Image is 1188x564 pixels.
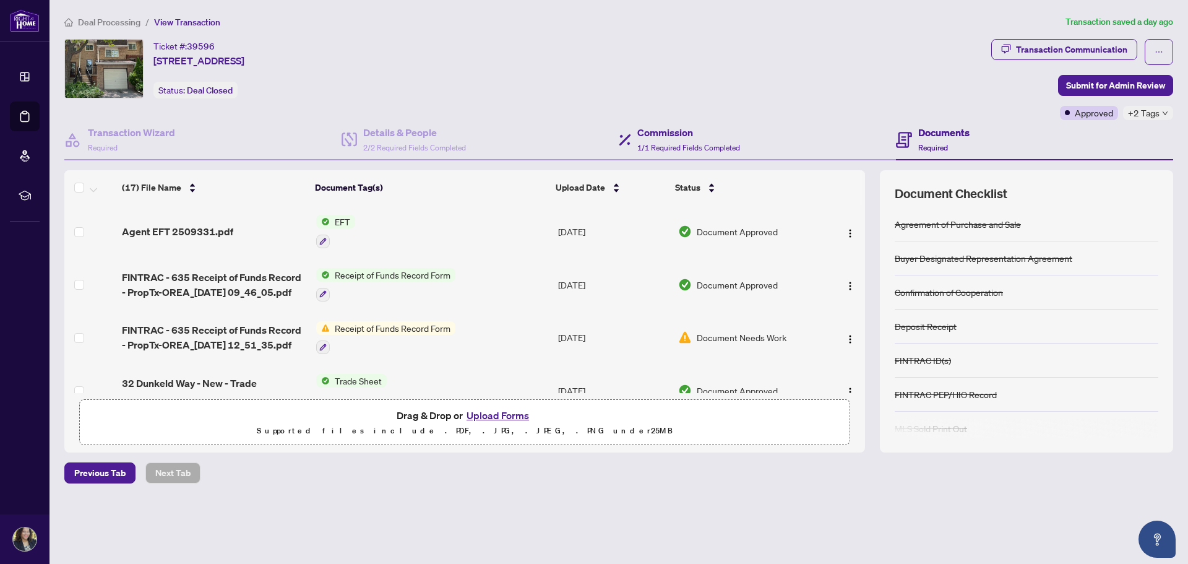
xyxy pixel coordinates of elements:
span: Status [675,181,700,194]
span: Document Approved [697,278,778,292]
h4: Commission [637,125,740,140]
button: Status IconReceipt of Funds Record Form [316,268,455,302]
span: Deal Closed [187,85,233,96]
img: Document Status [678,225,692,238]
img: Status Icon [316,374,330,388]
img: Logo [845,387,855,397]
button: Status IconTrade Sheet [316,374,387,407]
span: [STREET_ADDRESS] [153,53,244,68]
button: Next Tab [145,462,200,484]
button: Open asap [1138,521,1176,558]
span: Required [88,143,118,152]
button: Logo [840,222,860,241]
span: Upload Date [556,181,605,194]
span: Drag & Drop orUpload FormsSupported files include .PDF, .JPG, .JPEG, .PNG under25MB [80,400,850,446]
span: (17) File Name [122,181,181,194]
td: [DATE] [553,205,673,258]
span: home [64,18,73,27]
span: Drag & Drop or [397,407,533,423]
div: Status: [153,82,238,98]
p: Supported files include .PDF, .JPG, .JPEG, .PNG under 25 MB [87,423,842,438]
img: Document Status [678,331,692,344]
button: Logo [840,275,860,295]
td: [DATE] [553,258,673,311]
span: 2/2 Required Fields Completed [363,143,466,152]
div: Ticket #: [153,39,215,53]
span: 1/1 Required Fields Completed [637,143,740,152]
img: Profile Icon [13,527,37,551]
button: Status IconReceipt of Funds Record Form [316,321,455,355]
img: Logo [845,281,855,291]
span: EFT [330,215,355,228]
div: Confirmation of Cooperation [895,285,1003,299]
span: Deal Processing [78,17,140,28]
span: Document Checklist [895,185,1007,202]
h4: Details & People [363,125,466,140]
article: Transaction saved a day ago [1065,15,1173,29]
button: Transaction Communication [991,39,1137,60]
div: Buyer Designated Representation Agreement [895,251,1072,265]
img: Status Icon [316,268,330,282]
div: Agreement of Purchase and Sale [895,217,1021,231]
span: Trade Sheet [330,374,387,388]
h4: Transaction Wizard [88,125,175,140]
span: Document Needs Work [697,331,786,344]
img: logo [10,9,40,32]
div: Transaction Communication [1016,40,1127,59]
span: View Transaction [154,17,220,28]
img: Document Status [678,384,692,397]
td: [DATE] [553,364,673,417]
img: Logo [845,228,855,238]
span: +2 Tags [1128,106,1160,120]
img: IMG-N12219621_1.jpg [65,40,143,98]
button: Logo [840,381,860,401]
img: Status Icon [316,321,330,335]
span: Document Approved [697,384,778,397]
span: Required [918,143,948,152]
img: Status Icon [316,215,330,228]
span: Agent EFT 2509331.pdf [122,224,233,239]
button: Logo [840,328,860,347]
div: FINTRAC PEP/HIO Record [895,388,997,401]
span: Document Approved [697,225,778,238]
button: Status IconEFT [316,215,355,248]
button: Previous Tab [64,462,136,484]
span: 32 Dunkeld Way - New - Trade Sheet_[DATE] 12_48_06.pdf [122,376,306,406]
th: (17) File Name [117,170,310,205]
span: FINTRAC - 635 Receipt of Funds Record - PropTx-OREA_[DATE] 09_46_05.pdf [122,270,306,300]
span: FINTRAC - 635 Receipt of Funds Record - PropTx-OREA_[DATE] 12_51_35.pdf [122,323,306,352]
img: Document Status [678,278,692,292]
span: Receipt of Funds Record Form [330,321,455,335]
span: Previous Tab [74,463,126,483]
button: Upload Forms [463,407,533,423]
span: Submit for Admin Review [1066,76,1165,95]
th: Upload Date [551,170,670,205]
span: 39596 [187,41,215,52]
th: Document Tag(s) [310,170,551,205]
td: [DATE] [553,311,673,365]
div: FINTRAC ID(s) [895,354,951,367]
span: ellipsis [1155,48,1163,56]
th: Status [670,170,819,205]
span: down [1162,110,1168,116]
div: Deposit Receipt [895,319,957,333]
li: / [145,15,149,29]
span: Approved [1075,106,1113,119]
span: Receipt of Funds Record Form [330,268,455,282]
button: Submit for Admin Review [1058,75,1173,96]
h4: Documents [918,125,970,140]
img: Logo [845,334,855,344]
